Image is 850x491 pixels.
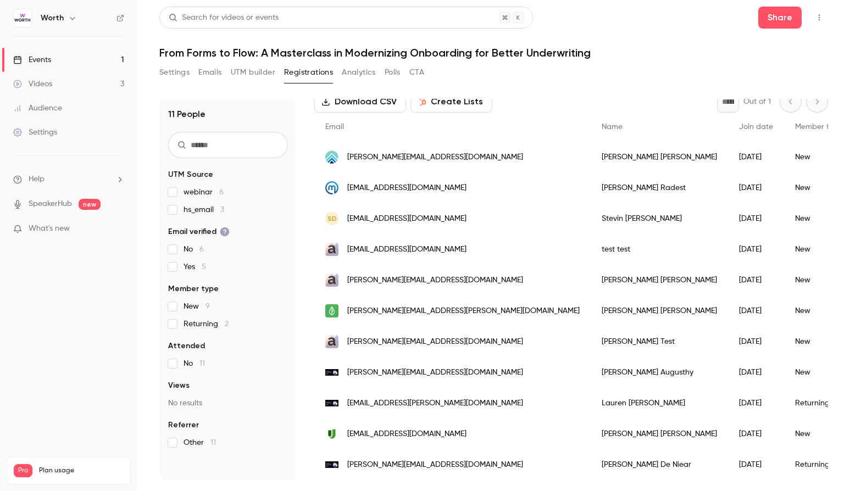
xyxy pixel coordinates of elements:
span: [EMAIL_ADDRESS][DOMAIN_NAME] [347,182,466,194]
div: Stevin [PERSON_NAME] [591,203,728,234]
span: What's new [29,223,70,235]
div: [PERSON_NAME] Test [591,326,728,357]
span: [EMAIL_ADDRESS][DOMAIN_NAME] [347,213,466,225]
button: CTA [409,64,424,81]
span: Plan usage [39,466,124,475]
p: Out of 1 [743,96,771,107]
span: No [184,244,204,255]
div: [PERSON_NAME] De Niear [591,449,728,480]
span: Attended [168,341,205,351]
span: UTM Source [168,169,213,180]
div: [PERSON_NAME] [PERSON_NAME] [591,265,728,295]
img: ascenditt.com [325,243,338,256]
span: webinar [184,187,224,198]
div: [DATE] [728,142,784,172]
span: No [184,358,205,369]
img: Worth [14,9,31,27]
span: 11 [199,360,205,367]
div: [PERSON_NAME] Augusthy [591,357,728,388]
span: Email verified [168,226,230,237]
span: SD [327,214,337,224]
iframe: Noticeable Trigger [111,224,124,234]
span: [PERSON_NAME][EMAIL_ADDRESS][DOMAIN_NAME] [347,152,523,163]
h6: Worth [41,13,64,24]
span: 6 [219,188,224,196]
img: ascentpaymentsolutions.com [325,150,338,164]
span: Help [29,174,45,185]
img: joinworth.com [325,369,338,376]
div: [DATE] [728,326,784,357]
span: new [79,199,101,210]
div: [PERSON_NAME] [PERSON_NAME] [591,142,728,172]
div: [PERSON_NAME] [PERSON_NAME] [591,295,728,326]
button: Emails [198,64,221,81]
span: Member type [795,123,842,131]
span: 2 [225,320,229,328]
h1: From Forms to Flow: A Masterclass in Modernizing Onboarding for Better Underwriting [159,46,828,59]
img: upgrade.com [325,427,338,440]
span: 9 [205,303,210,310]
span: [PERSON_NAME][EMAIL_ADDRESS][DOMAIN_NAME] [347,336,523,348]
span: [PERSON_NAME][EMAIL_ADDRESS][PERSON_NAME][DOMAIN_NAME] [347,305,580,317]
img: joinworth.com [325,461,338,468]
div: [DATE] [728,172,784,203]
p: No results [168,398,288,409]
li: help-dropdown-opener [13,174,124,185]
span: Other [184,437,216,448]
section: facet-groups [168,169,288,448]
img: joinworth.com [325,400,338,407]
button: Polls [385,64,401,81]
button: Analytics [342,64,376,81]
span: Email [325,123,344,131]
img: ascenditt.com [325,335,338,348]
div: [DATE] [728,295,784,326]
button: Download CSV [314,91,406,113]
button: Registrations [284,64,333,81]
span: [EMAIL_ADDRESS][PERSON_NAME][DOMAIN_NAME] [347,398,523,409]
button: UTM builder [231,64,275,81]
span: Join date [739,123,773,131]
span: 11 [210,439,216,447]
span: [PERSON_NAME][EMAIL_ADDRESS][DOMAIN_NAME] [347,459,523,471]
span: Returning [184,319,229,330]
span: [PERSON_NAME][EMAIL_ADDRESS][DOMAIN_NAME] [347,367,523,378]
div: Videos [13,79,52,90]
h1: 11 People [168,108,205,121]
span: [EMAIL_ADDRESS][DOMAIN_NAME] [347,244,466,255]
div: Settings [13,127,57,138]
img: ascenditt.com [325,274,338,287]
div: [DATE] [728,449,784,480]
div: [DATE] [728,265,784,295]
div: Events [13,54,51,65]
span: New [184,301,210,312]
span: 3 [220,206,224,214]
div: Search for videos or events [169,12,279,24]
div: [PERSON_NAME] [PERSON_NAME] [591,419,728,449]
div: Lauren [PERSON_NAME] [591,388,728,419]
button: Share [758,7,802,29]
a: SpeakerHub [29,198,72,210]
span: Yes [184,261,206,272]
div: [DATE] [728,357,784,388]
div: [PERSON_NAME] Radest [591,172,728,203]
span: Name [602,123,623,131]
div: [DATE] [728,234,784,265]
span: 6 [199,245,204,253]
span: Referrer [168,420,199,431]
div: test test [591,234,728,265]
div: [DATE] [728,203,784,234]
span: 5 [202,263,206,271]
span: Pro [14,464,32,477]
div: Audience [13,103,62,114]
div: [DATE] [728,419,784,449]
span: [PERSON_NAME][EMAIL_ADDRESS][DOMAIN_NAME] [347,275,523,286]
span: Member type [168,283,219,294]
img: monerepay.com [325,181,338,194]
button: Settings [159,64,190,81]
span: [EMAIL_ADDRESS][DOMAIN_NAME] [347,428,466,440]
span: Views [168,380,190,391]
button: Create Lists [410,91,492,113]
div: [DATE] [728,388,784,419]
span: hs_email [184,204,224,215]
img: branchapp.com [325,304,338,317]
